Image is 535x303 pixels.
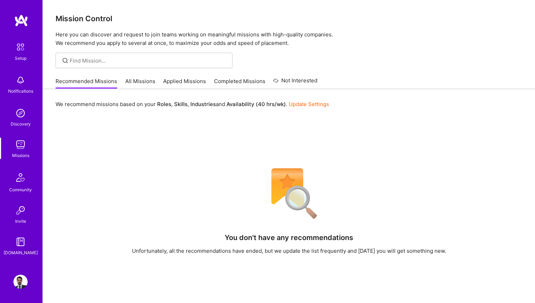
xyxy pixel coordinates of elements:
div: Discovery [11,120,31,128]
b: Availability (40 hrs/wk) [226,101,286,107]
h4: You don't have any recommendations [225,233,353,242]
img: teamwork [13,138,28,152]
img: Community [12,169,29,186]
img: bell [13,73,28,87]
div: Community [9,186,32,193]
div: Invite [15,217,26,225]
a: Applied Missions [163,77,206,89]
a: Not Interested [273,76,317,89]
a: Update Settings [289,101,329,107]
div: Missions [12,152,29,159]
div: Unfortunately, all the recommendations have ended, but we update the list frequently and [DATE] y... [132,247,446,255]
img: User Avatar [13,275,28,289]
img: setup [13,40,28,54]
i: icon SearchGrey [61,57,69,65]
b: Industries [190,101,216,107]
div: Notifications [8,87,33,95]
img: discovery [13,106,28,120]
a: Recommended Missions [56,77,117,89]
p: We recommend missions based on your , , and . [56,100,329,108]
img: logo [14,14,28,27]
img: No Results [259,164,319,224]
a: User Avatar [12,275,29,289]
img: Invite [13,203,28,217]
div: [DOMAIN_NAME] [4,249,38,256]
h3: Mission Control [56,14,522,23]
b: Skills [174,101,188,107]
a: All Missions [125,77,155,89]
img: guide book [13,235,28,249]
a: Completed Missions [214,77,265,89]
input: Find Mission... [70,57,227,64]
p: Here you can discover and request to join teams working on meaningful missions with high-quality ... [56,30,522,47]
b: Roles [157,101,171,107]
div: Setup [15,54,27,62]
